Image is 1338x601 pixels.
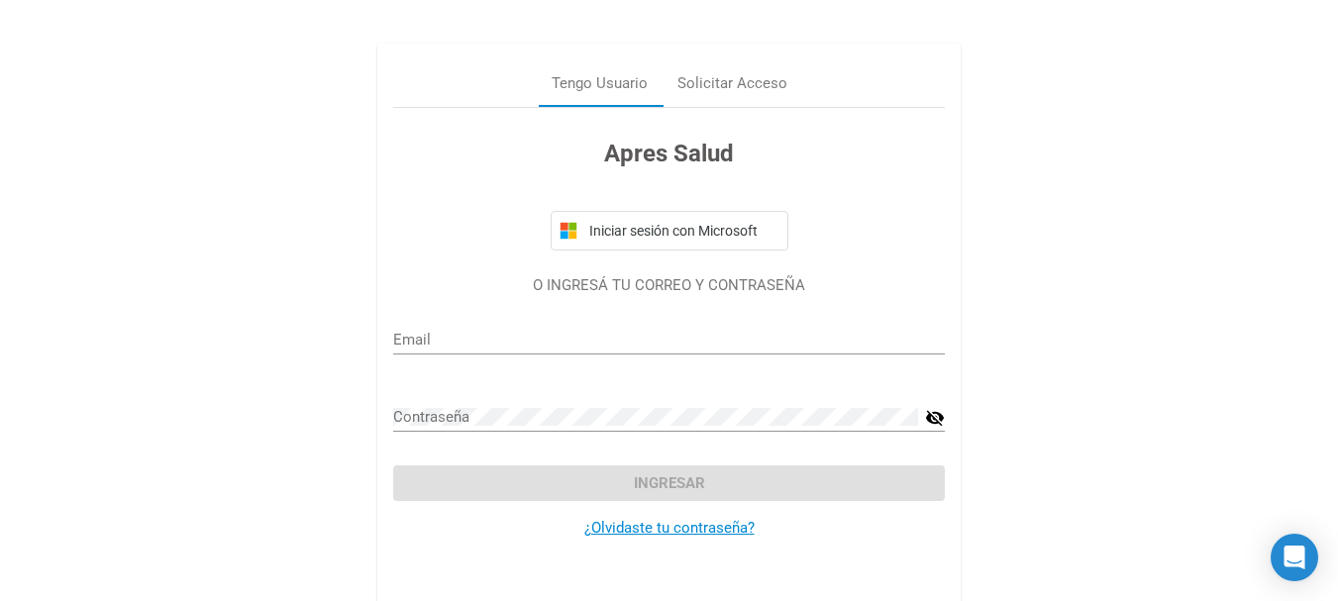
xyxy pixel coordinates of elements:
[585,223,779,239] span: Iniciar sesión con Microsoft
[551,211,788,250] button: Iniciar sesión con Microsoft
[634,474,705,492] span: Ingresar
[393,136,945,171] h3: Apres Salud
[552,72,648,95] div: Tengo Usuario
[393,274,945,297] p: O INGRESÁ TU CORREO Y CONTRASEÑA
[584,519,755,537] a: ¿Olvidaste tu contraseña?
[1271,534,1318,581] div: Open Intercom Messenger
[925,406,945,430] mat-icon: visibility_off
[393,465,945,501] button: Ingresar
[677,72,787,95] div: Solicitar Acceso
